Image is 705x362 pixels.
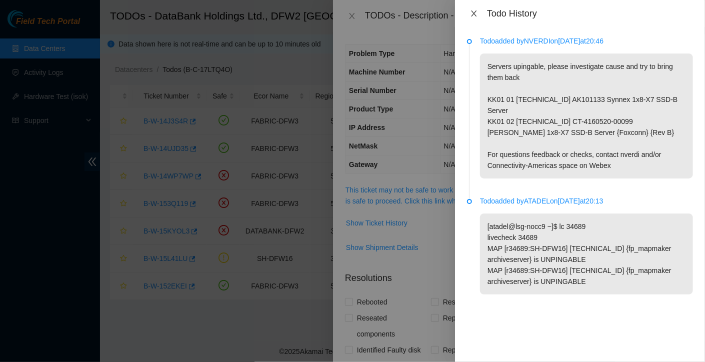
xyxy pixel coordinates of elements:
p: Servers upingable, please investigate cause and try to bring them back KK01 01 [TECHNICAL_ID] AK1... [480,53,693,178]
div: Todo History [487,8,693,19]
p: Todo added by NVERDI on [DATE] at 20:46 [480,35,693,46]
p: [atadel@lsg-nocc9 ~]$ lc 34689 livecheck 34689 MAP [r34689:SH-DFW16] [TECHNICAL_ID] {fp_mapmaker ... [480,213,693,294]
span: close [470,9,478,17]
p: Todo added by ATADEL on [DATE] at 20:13 [480,195,693,206]
button: Close [467,9,481,18]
